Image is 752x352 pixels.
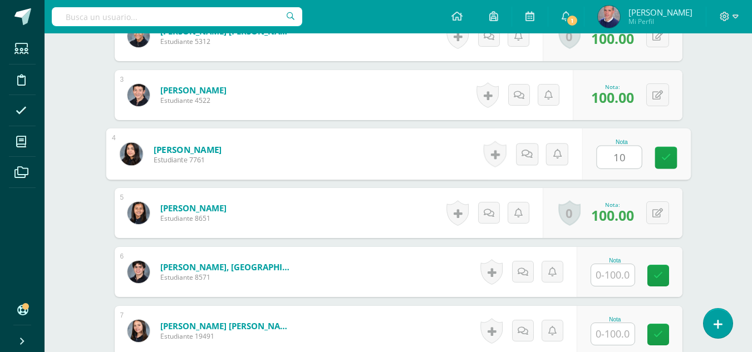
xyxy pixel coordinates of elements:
div: Nota [596,139,647,145]
img: 66d3d9ba0a5692ad091ffc4dde50ca6c.png [127,261,150,283]
img: b4d2f19ccd59dac591e4d2a38d5c5fe3.png [120,142,142,165]
span: 100.00 [591,206,634,225]
div: Nota: [591,201,634,209]
span: Estudiante 8571 [160,272,294,282]
input: Busca un usuario... [52,7,302,26]
span: Estudiante 19491 [160,331,294,341]
input: 0-100.0 [591,323,635,345]
a: [PERSON_NAME] [PERSON_NAME] [160,320,294,331]
span: 100.00 [591,29,634,48]
span: Estudiante 7761 [153,155,222,165]
img: 1515e9211533a8aef101277efa176555.png [598,6,620,28]
a: [PERSON_NAME] [153,143,222,155]
img: ff056090e041c10ac3a66eeb68948065.png [127,320,150,342]
span: Estudiante 5312 [160,37,294,46]
span: 100.00 [591,88,634,107]
img: f634e25645560ed517711d2351192d7c.png [127,84,150,106]
span: 1 [566,14,578,27]
a: [PERSON_NAME] [160,85,227,96]
img: 9e301f736715c441f74563307c7f9f64.png [127,25,150,47]
a: [PERSON_NAME] [160,202,227,214]
div: Nota [591,257,640,264]
a: 0 [558,23,581,49]
span: Mi Perfil [628,17,692,26]
input: 0-100.0 [591,264,635,286]
a: 0 [558,200,581,226]
div: Nota: [591,83,634,91]
a: [PERSON_NAME], [GEOGRAPHIC_DATA] [160,261,294,272]
input: 0-100.0 [597,146,641,168]
div: Nota [591,316,640,323]
img: a2790c5b2a98a6b9ee3b161d5eb69508.png [127,202,150,224]
span: Estudiante 8651 [160,214,227,223]
span: [PERSON_NAME] [628,7,692,18]
span: Estudiante 4522 [160,96,227,105]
